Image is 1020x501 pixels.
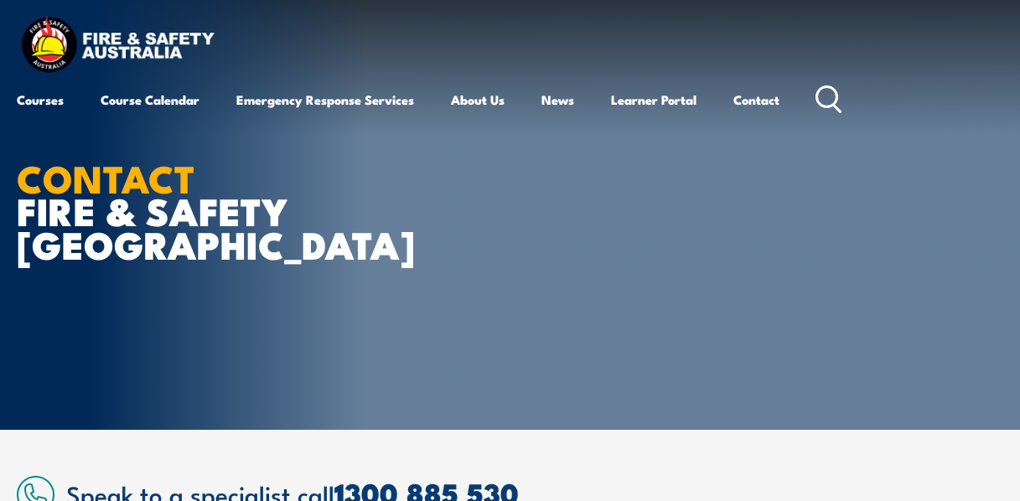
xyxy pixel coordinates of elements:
[17,80,64,120] a: Courses
[733,80,779,120] a: Contact
[611,80,696,120] a: Learner Portal
[17,161,431,259] h1: FIRE & SAFETY [GEOGRAPHIC_DATA]
[236,80,414,120] a: Emergency Response Services
[541,80,574,120] a: News
[17,148,195,206] strong: CONTACT
[451,80,505,120] a: About Us
[101,80,199,120] a: Course Calendar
